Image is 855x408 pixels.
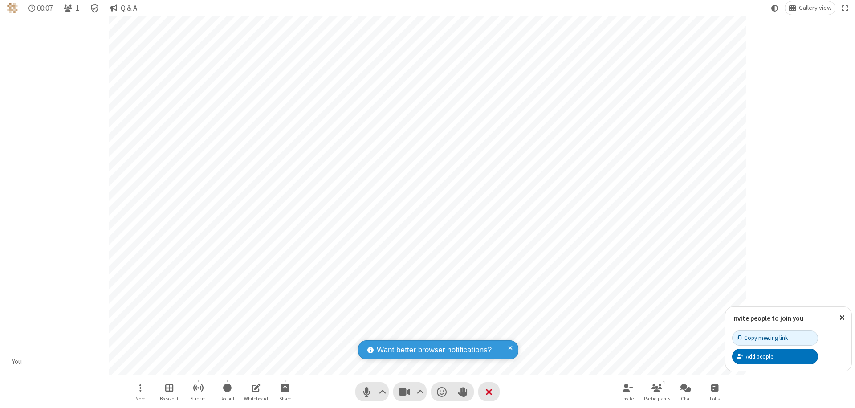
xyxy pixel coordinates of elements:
[452,382,474,401] button: Raise hand
[785,1,835,15] button: Change layout
[615,379,641,404] button: Invite participants (⌘+Shift+I)
[76,4,79,12] span: 1
[710,396,720,401] span: Polls
[25,1,57,15] div: Timer
[37,4,53,12] span: 00:07
[622,396,634,401] span: Invite
[60,1,83,15] button: Open participant list
[393,382,427,401] button: Stop video (⌘+Shift+V)
[377,344,492,356] span: Want better browser notifications?
[732,349,818,364] button: Add people
[377,382,389,401] button: Audio settings
[839,1,852,15] button: Fullscreen
[660,379,668,387] div: 1
[701,379,728,404] button: Open poll
[355,382,389,401] button: Mute (⌘+Shift+A)
[135,396,145,401] span: More
[185,379,212,404] button: Start streaming
[644,396,670,401] span: Participants
[156,379,183,404] button: Manage Breakout Rooms
[799,4,831,12] span: Gallery view
[106,1,141,15] button: Q & A
[9,357,25,367] div: You
[672,379,699,404] button: Open chat
[737,334,788,342] div: Copy meeting link
[431,382,452,401] button: Send a reaction
[121,4,137,12] span: Q & A
[160,396,179,401] span: Breakout
[415,382,427,401] button: Video setting
[243,379,269,404] button: Open shared whiteboard
[272,379,298,404] button: Start sharing
[220,396,234,401] span: Record
[732,330,818,346] button: Copy meeting link
[478,382,500,401] button: End or leave meeting
[279,396,291,401] span: Share
[833,307,851,329] button: Close popover
[7,3,18,13] img: QA Selenium DO NOT DELETE OR CHANGE
[768,1,782,15] button: Using system theme
[191,396,206,401] span: Stream
[86,1,103,15] div: Meeting details Encryption enabled
[643,379,670,404] button: Open participant list
[732,314,803,322] label: Invite people to join you
[214,379,240,404] button: Start recording
[244,396,268,401] span: Whiteboard
[127,379,154,404] button: Open menu
[681,396,691,401] span: Chat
